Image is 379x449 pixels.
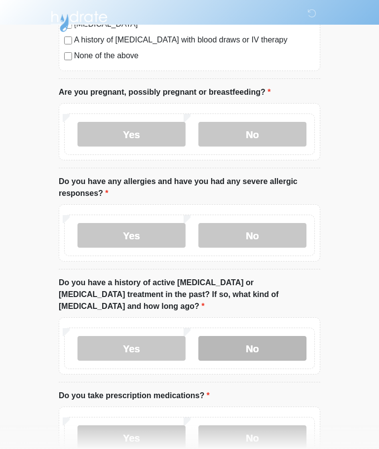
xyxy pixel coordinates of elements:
label: Do you have a history of active [MEDICAL_DATA] or [MEDICAL_DATA] treatment in the past? If so, wh... [59,277,320,312]
label: Yes [77,223,186,248]
input: None of the above [64,52,72,60]
label: No [198,122,306,147]
input: A history of [MEDICAL_DATA] with blood draws or IV therapy [64,37,72,44]
label: No [198,223,306,248]
label: Are you pregnant, possibly pregnant or breastfeeding? [59,86,270,98]
img: Hydrate IV Bar - Arcadia Logo [49,7,109,33]
label: Do you have any allergies and have you had any severe allergic responses? [59,176,320,199]
label: No [198,336,306,361]
label: A history of [MEDICAL_DATA] with blood draws or IV therapy [74,34,315,46]
label: Do you take prescription medications? [59,390,210,402]
label: None of the above [74,50,315,62]
label: Yes [77,122,186,147]
label: Yes [77,336,186,361]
